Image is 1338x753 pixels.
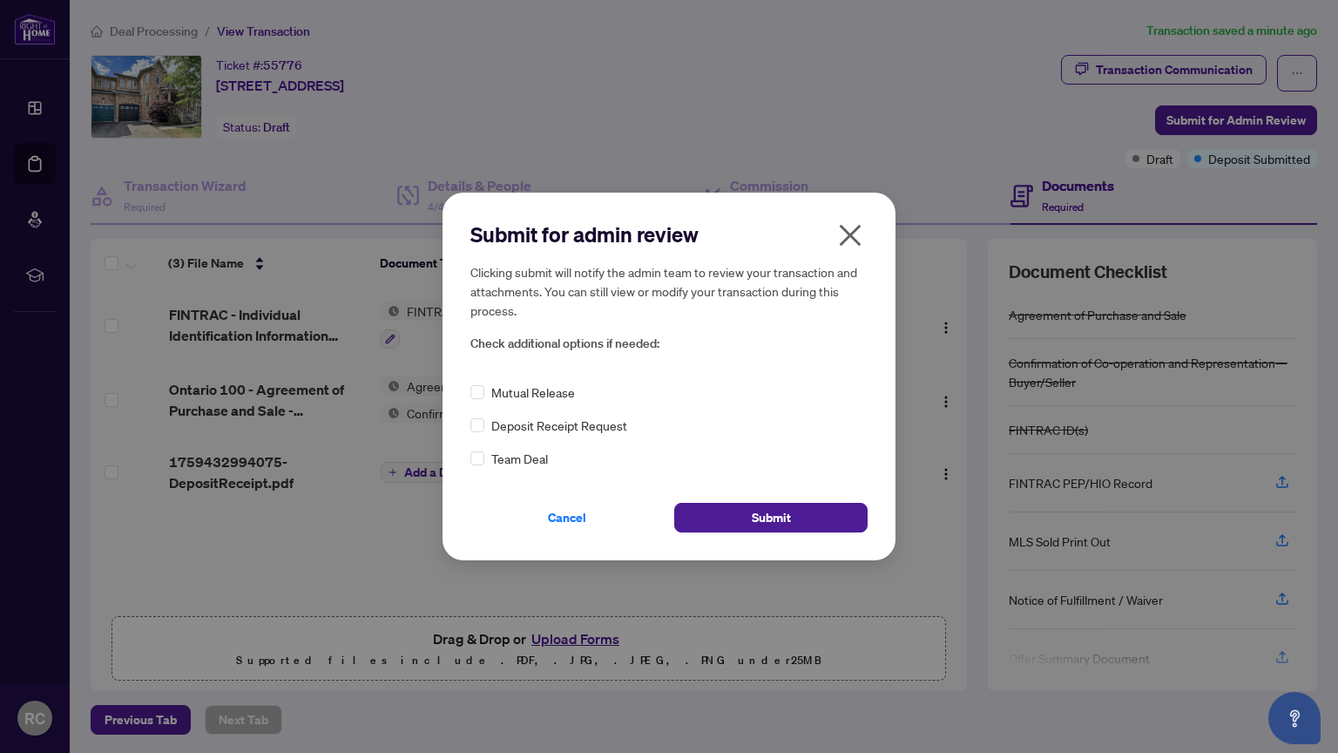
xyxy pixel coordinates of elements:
[491,416,627,435] span: Deposit Receipt Request
[470,262,868,320] h5: Clicking submit will notify the admin team to review your transaction and attachments. You can st...
[470,334,868,354] span: Check additional options if needed:
[491,383,575,402] span: Mutual Release
[470,503,664,533] button: Cancel
[836,221,864,249] span: close
[491,449,548,468] span: Team Deal
[1268,692,1321,744] button: Open asap
[752,504,791,532] span: Submit
[470,220,868,248] h2: Submit for admin review
[674,503,868,533] button: Submit
[548,504,586,532] span: Cancel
